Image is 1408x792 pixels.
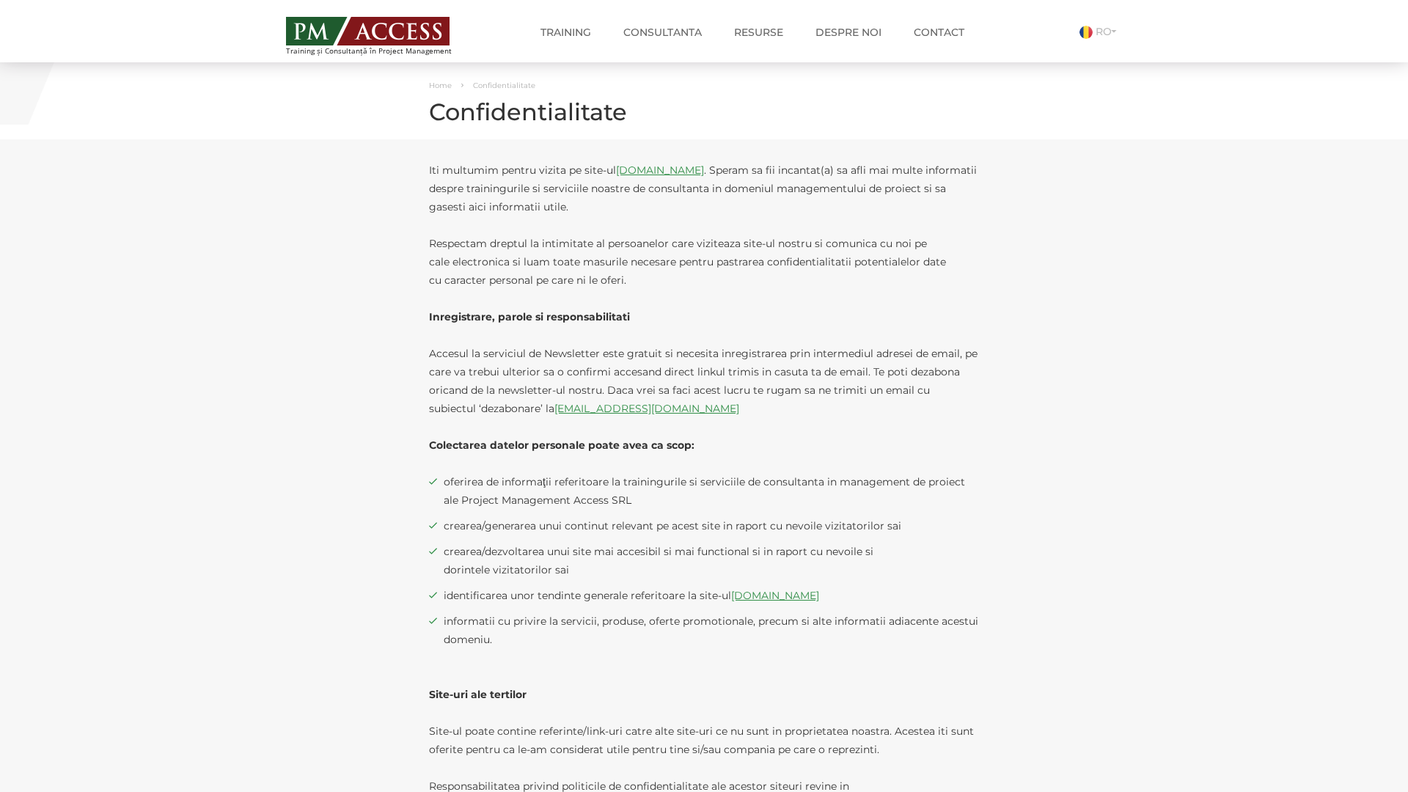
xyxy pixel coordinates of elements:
span: informatii cu privire la servicii, produse, oferte promotionale, precum si alte informatii adiace... [444,612,979,649]
a: Training [529,18,602,47]
a: Training și Consultanță în Project Management [286,12,479,55]
img: Romana [1079,26,1093,39]
strong: Colectarea datelor personale poate avea ca scop: [429,439,694,452]
img: PM ACCESS - Echipa traineri si consultanti certificati PMP: Narciss Popescu, Mihai Olaru, Monica ... [286,17,450,45]
strong: Site-uri ale tertilor [429,688,527,701]
a: [DOMAIN_NAME] [616,164,704,177]
a: RO [1079,25,1122,38]
p: Iti multumim pentru vizita pe site-ul . Speram sa fii incantat(a) sa afli mai multe informatii de... [429,161,979,216]
a: Despre noi [804,18,892,47]
span: oferirea de informaţii referitoare la trainingurile si serviciile de consultanta in management de... [444,473,979,510]
a: Contact [903,18,975,47]
h1: Confidentialitate [429,99,979,125]
span: crearea/dezvoltarea unui site mai accesibil si mai functional si in raport cu nevoile si dorintel... [444,543,979,579]
span: crearea/generarea unui continut relevant pe acest site in raport cu nevoile vizitatorilor sai [444,517,979,535]
a: Consultanta [612,18,713,47]
strong: Inregistrare, parole si responsabilitati [429,310,630,323]
span: Confidentialitate [473,81,535,90]
a: [DOMAIN_NAME] [731,589,819,602]
a: Home [429,81,452,90]
span: Training și Consultanță în Project Management [286,47,479,55]
p: Accesul la serviciul de Newsletter este gratuit si necesita inregistrarea prin intermediul adrese... [429,345,979,418]
span: identificarea unor tendinte generale referitoare la site-ul [444,587,979,605]
p: Respectam dreptul la intimitate al persoanelor care viziteaza site-ul nostru si comunica cu noi p... [429,235,979,290]
a: Resurse [723,18,794,47]
a: [EMAIL_ADDRESS][DOMAIN_NAME] [554,402,739,415]
p: Site-ul poate contine referinte/link-uri catre alte site-uri ce nu sunt in proprietatea noastra. ... [429,722,979,759]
